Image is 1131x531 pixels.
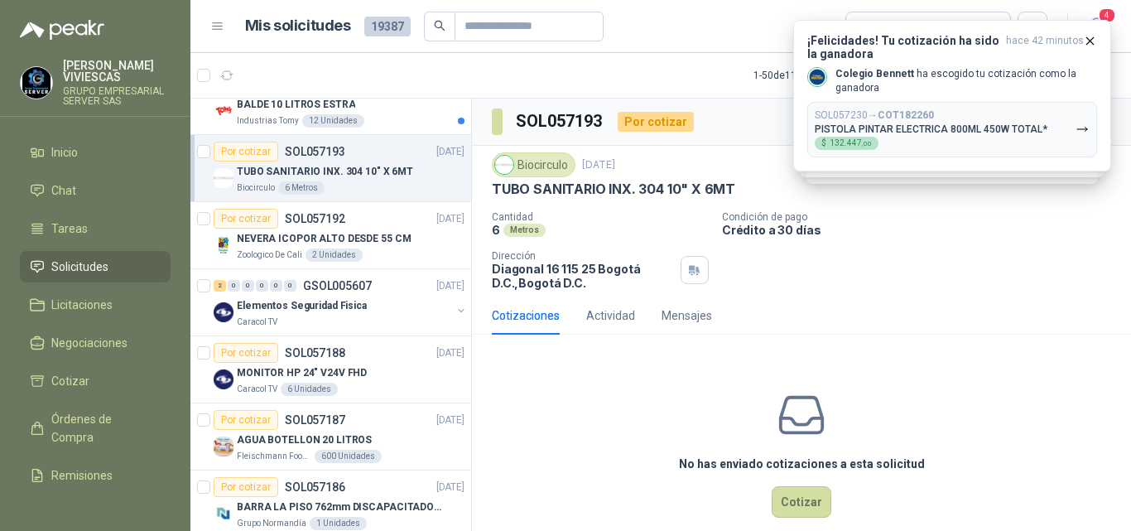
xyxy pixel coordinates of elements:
[492,211,709,223] p: Cantidad
[753,62,867,89] div: 1 - 50 de 11467
[830,139,872,147] span: 132.447
[679,455,925,473] h3: No has enviado cotizaciones a esta solicitud
[214,369,233,389] img: Company Logo
[214,101,233,121] img: Company Logo
[815,109,934,122] p: SOL057230 →
[618,112,694,132] div: Por cotizar
[20,20,104,40] img: Logo peakr
[214,343,278,363] div: Por cotizar
[20,137,171,168] a: Inicio
[21,67,52,99] img: Company Logo
[237,298,367,314] p: Elementos Seguridad Fisica
[586,307,635,325] div: Actividad
[20,403,171,453] a: Órdenes de Compra
[237,500,443,515] p: BARRA LA PISO 762mm DISCAPACITADOS SOCO
[237,114,299,128] p: Industrias Tomy
[63,60,171,83] p: [PERSON_NAME] VIVIESCAS
[190,202,471,269] a: Por cotizarSOL057192[DATE] Company LogoNEVERA ICOPOR ALTO DESDE 55 CMZoologico De Cali2 Unidades
[190,336,471,403] a: Por cotizarSOL057188[DATE] Company LogoMONITOR HP 24" V24V FHDCaracol TV6 Unidades
[237,97,355,113] p: BALDE 10 LITROS ESTRA
[492,152,575,177] div: Biocirculo
[214,302,233,322] img: Company Logo
[436,144,464,160] p: [DATE]
[835,68,914,80] b: Colegio Bennett
[436,345,464,361] p: [DATE]
[808,68,826,86] img: Company Logo
[63,86,171,106] p: GRUPO EMPRESARIAL SERVER SAS
[214,168,233,188] img: Company Logo
[51,258,108,276] span: Solicitudes
[20,365,171,397] a: Cotizar
[214,410,278,430] div: Por cotizar
[51,372,89,390] span: Cotizar
[237,164,413,180] p: TUBO SANITARIO INX. 304 10" X 6MT
[284,280,296,292] div: 0
[1081,12,1111,41] button: 4
[815,137,878,150] div: $
[214,276,468,329] a: 2 0 0 0 0 0 GSOL005607[DATE] Company LogoElementos Seguridad FisicaCaracol TV
[214,477,278,497] div: Por cotizar
[214,437,233,456] img: Company Logo
[214,280,226,292] div: 2
[51,220,88,238] span: Tareas
[20,251,171,282] a: Solicitudes
[214,235,233,255] img: Company Logo
[436,480,464,495] p: [DATE]
[256,280,268,292] div: 0
[245,14,351,38] h1: Mis solicitudes
[1098,7,1116,23] span: 4
[364,17,411,36] span: 19387
[20,175,171,206] a: Chat
[20,213,171,244] a: Tareas
[285,414,345,426] p: SOL057187
[281,383,338,396] div: 6 Unidades
[793,20,1111,171] button: ¡Felicidades! Tu cotización ha sido la ganadorahace 42 minutos Company LogoColegio Bennett ha esc...
[492,262,674,290] p: Diagonal 16 115 25 Bogotá D.C. , Bogotá D.C.
[20,289,171,321] a: Licitaciones
[503,224,546,237] div: Metros
[285,481,345,493] p: SOL057186
[237,249,302,262] p: Zoologico De Cali
[434,20,445,31] span: search
[270,280,282,292] div: 0
[492,181,735,198] p: TUBO SANITARIO INX. 304 10" X 6MT
[214,504,233,524] img: Company Logo
[285,213,345,224] p: SOL057192
[856,17,891,36] div: Todas
[1006,34,1084,60] span: hace 42 minutos
[237,432,372,448] p: AGUA BOTELLON 20 LITROS
[51,296,113,314] span: Licitaciones
[303,280,372,292] p: GSOL005607
[492,223,500,237] p: 6
[237,450,311,463] p: Fleischmann Foods S.A.
[51,143,78,162] span: Inicio
[190,68,471,135] a: CerradoSOL057194[DATE] Company LogoBALDE 10 LITROS ESTRAIndustrias Tomy12 Unidades
[214,142,278,162] div: Por cotizar
[237,365,367,381] p: MONITOR HP 24" V24V FHD
[237,231,411,247] p: NEVERA ICOPOR ALTO DESDE 55 CM
[722,211,1124,223] p: Condición de pago
[228,280,240,292] div: 0
[20,327,171,359] a: Negociaciones
[51,410,155,447] span: Órdenes de Compra
[495,156,513,174] img: Company Logo
[436,278,464,294] p: [DATE]
[306,249,363,262] div: 2 Unidades
[582,157,615,173] p: [DATE]
[807,102,1097,157] button: SOL057230→COT182260PISTOLA PINTAR ELECTRICA 800ML 450W TOTAL*$132.447,00
[722,223,1124,237] p: Crédito a 30 días
[302,114,364,128] div: 12 Unidades
[315,450,382,463] div: 600 Unidades
[242,280,254,292] div: 0
[285,347,345,359] p: SOL057188
[190,135,471,202] a: Por cotizarSOL057193[DATE] Company LogoTUBO SANITARIO INX. 304 10" X 6MTBiocirculo6 Metros
[214,209,278,229] div: Por cotizar
[516,109,604,134] h3: SOL057193
[237,316,277,329] p: Caracol TV
[51,466,113,485] span: Remisiones
[835,67,1097,95] p: ha escogido tu cotización como la ganadora
[278,181,325,195] div: 6 Metros
[51,181,76,200] span: Chat
[815,123,1047,135] p: PISTOLA PINTAR ELECTRICA 800ML 450W TOTAL*
[662,307,712,325] div: Mensajes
